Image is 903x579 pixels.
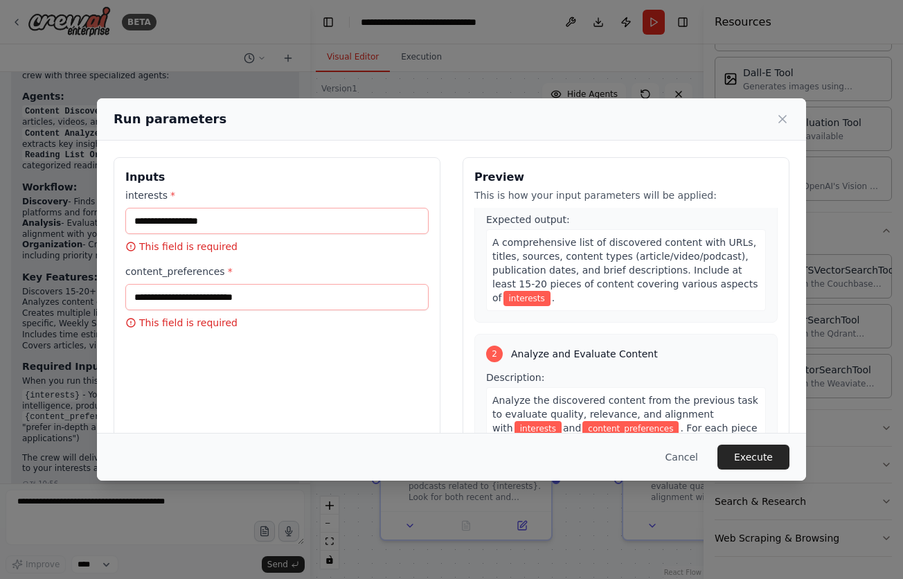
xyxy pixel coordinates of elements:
[486,214,570,225] span: Expected output:
[582,421,679,436] span: Variable: content_preferences
[717,445,789,470] button: Execute
[492,237,758,303] span: A comprehensive list of discovered content with URLs, titles, sources, content types (article/vid...
[515,421,562,436] span: Variable: interests
[125,188,429,202] label: interests
[654,445,709,470] button: Cancel
[125,240,429,253] p: This field is required
[474,169,778,186] h3: Preview
[114,109,226,129] h2: Run parameters
[563,422,581,434] span: and
[486,372,544,383] span: Description:
[125,169,429,186] h3: Inputs
[552,292,555,303] span: .
[474,188,778,202] p: This is how your input parameters will be applied:
[125,265,429,278] label: content_preferences
[125,316,429,330] p: This field is required
[486,346,503,362] div: 2
[511,347,658,361] span: Analyze and Evaluate Content
[503,291,551,306] span: Variable: interests
[492,395,758,434] span: Analyze the discovered content from the previous task to evaluate quality, relevance, and alignme...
